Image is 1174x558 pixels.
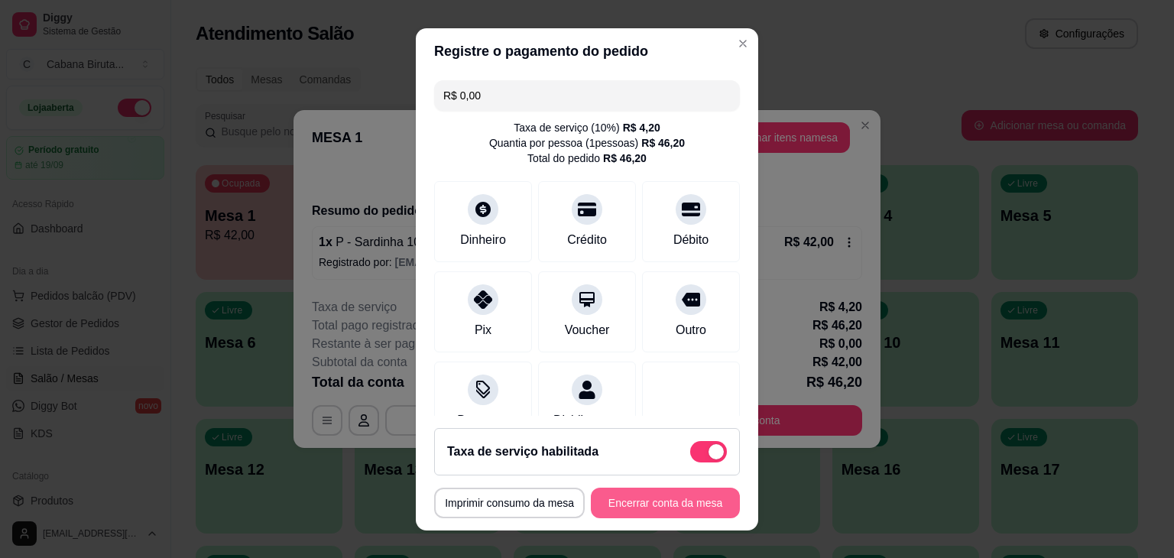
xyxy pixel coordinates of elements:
div: Desconto [457,411,509,430]
div: R$ 46,20 [641,135,685,151]
div: Voucher [565,321,610,339]
div: Dividir conta [553,411,621,430]
input: Ex.: hambúrguer de cordeiro [443,80,731,111]
h2: Taxa de serviço habilitada [447,443,598,461]
div: R$ 46,20 [603,151,647,166]
div: Taxa de serviço ( 10 %) [514,120,660,135]
header: Registre o pagamento do pedido [416,28,758,74]
button: Encerrar conta da mesa [591,488,740,518]
div: R$ 4,20 [623,120,660,135]
div: Dinheiro [460,231,506,249]
div: Débito [673,231,709,249]
div: Outro [676,321,706,339]
button: Imprimir consumo da mesa [434,488,585,518]
div: Crédito [567,231,607,249]
div: Total do pedido [527,151,647,166]
div: Pix [475,321,491,339]
button: Close [731,31,755,56]
div: Quantia por pessoa ( 1 pessoas) [489,135,685,151]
